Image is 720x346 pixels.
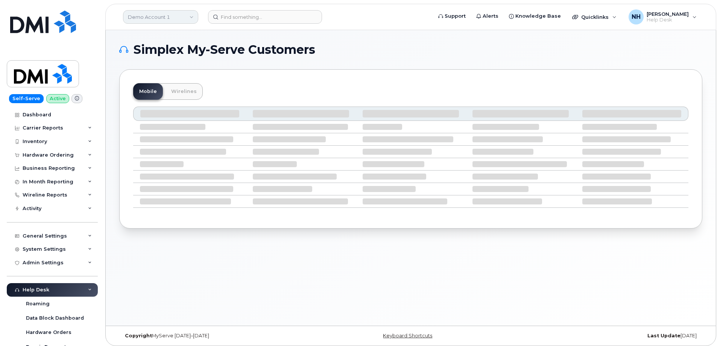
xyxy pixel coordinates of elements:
div: MyServe [DATE]–[DATE] [119,333,314,339]
strong: Copyright [125,333,152,338]
span: Simplex My-Serve Customers [134,44,315,55]
div: [DATE] [508,333,702,339]
a: Keyboard Shortcuts [383,333,432,338]
strong: Last Update [647,333,681,338]
a: Wirelines [165,83,203,100]
a: Mobile [133,83,163,100]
